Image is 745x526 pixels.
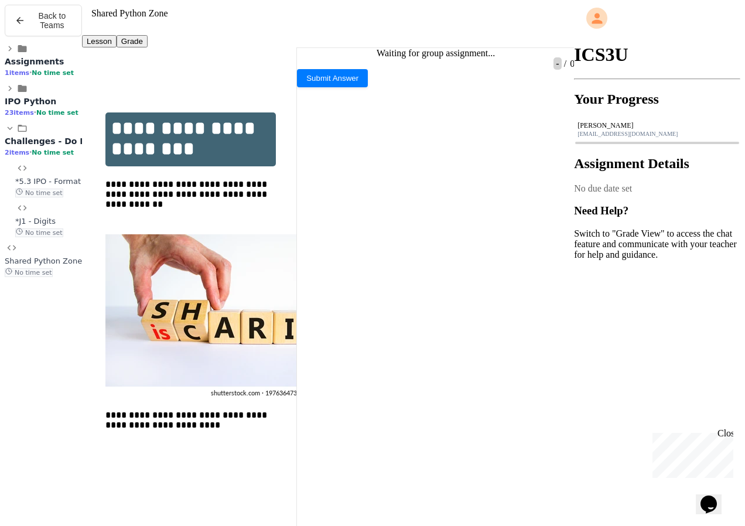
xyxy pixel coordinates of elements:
[564,59,566,69] span: /
[297,48,575,59] div: Waiting for group assignment...
[117,35,148,47] button: Grade
[5,109,34,117] span: 23 items
[577,121,737,130] div: [PERSON_NAME]
[306,74,358,83] span: Submit Answer
[29,69,32,77] span: •
[32,149,74,156] span: No time set
[32,11,72,30] span: Back to Teams
[5,69,29,77] span: 1 items
[32,69,74,77] span: No time set
[36,109,78,117] span: No time set
[15,228,63,237] span: No time set
[5,97,56,106] span: IPO Python
[577,131,737,137] div: [EMAIL_ADDRESS][DOMAIN_NAME]
[568,59,575,69] span: 0
[29,148,32,156] span: •
[574,5,740,32] div: My Account
[574,91,740,107] h2: Your Progress
[15,177,137,186] span: *5.3 IPO - Format - Match Maker
[5,268,53,277] span: No time set
[5,257,82,265] span: Shared Python Zone
[574,183,740,194] div: No due date set
[91,8,168,18] span: Shared Python Zone
[574,204,740,217] h3: Need Help?
[5,5,82,36] button: Back to Teams
[5,149,29,156] span: 2 items
[574,156,740,172] h2: Assignment Details
[15,189,63,197] span: No time set
[82,35,117,47] button: Lesson
[553,57,561,70] span: -
[5,136,127,146] span: Challenges - Do Not Count
[574,44,740,66] h1: ICS3U
[297,69,368,87] button: Submit Answer
[696,479,733,514] iframe: chat widget
[15,217,56,226] span: *J1 - Digits
[5,57,64,66] span: Assignments
[648,428,733,478] iframe: chat widget
[574,228,740,260] p: Switch to "Grade View" to access the chat feature and communicate with your teacher for help and ...
[5,5,81,74] div: Chat with us now!Close
[34,108,36,117] span: •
